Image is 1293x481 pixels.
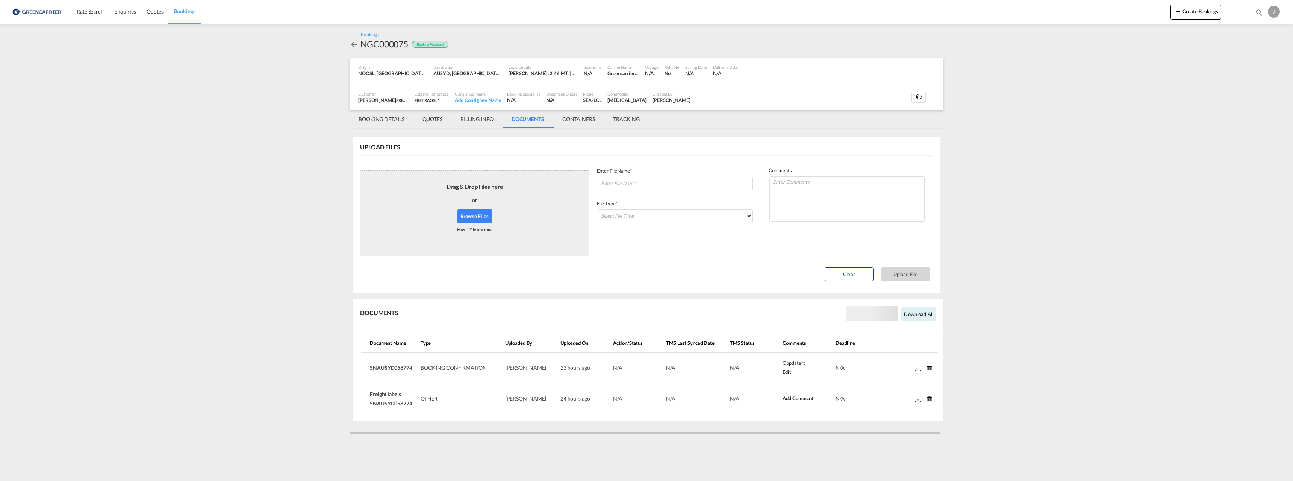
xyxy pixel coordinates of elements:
div: AUSYD, Sydney, Australia, Oceania, Oceania [433,70,503,77]
md-icon: Delete [927,366,933,371]
md-icon: icon-magnify [1255,8,1263,17]
button: icon-plus 400-fgCreate Bookings [1170,5,1221,20]
div: Load Details [509,64,578,70]
span: Edit [783,369,791,375]
md-select: Select File Type [598,209,753,223]
div: Created By [653,91,690,97]
input: Enter File Name [598,177,753,190]
button: Clear [825,267,874,281]
th: Type [418,334,502,353]
div: N/A [685,70,707,77]
button: Upload File [881,267,930,281]
md-tab-item: BOOKING DETAILS [350,110,413,128]
div: Carrier Name [607,64,639,70]
th: Deadline [833,334,886,353]
div: N/A [645,70,658,77]
div: Add Consignee Name [455,97,501,103]
div: Destination [433,64,503,70]
span: Add Comment [783,395,813,401]
th: Comments [780,334,833,353]
td: BOOKING CONFIRMATION [418,353,502,383]
md-icon: Download [915,396,921,402]
md-tab-item: QUOTES [413,110,451,128]
span: Oppdatert [783,359,805,368]
div: N/A [730,364,777,372]
span: N/A [836,395,845,402]
div: N/A [507,97,540,103]
div: DOCUMENTS [360,309,398,317]
img: e39c37208afe11efa9cb1d7a6ea7d6f5.png [11,3,62,20]
div: [PERSON_NAME] : 2.46 MT | Volumetric Wt : 4.54 CBM | Chargeable Wt : 4.54 W/M [509,70,578,77]
div: Jakub Flemming [653,97,690,103]
div: N/A [613,395,660,402]
div: No [665,70,679,77]
div: Customer [358,91,409,97]
span: N/A [836,364,845,371]
th: Document Name [361,334,418,353]
md-tab-item: TRACKING [604,110,649,128]
div: Greencarrier Consolidators [607,70,639,77]
td: [PERSON_NAME] [502,353,557,383]
md-icon: icon-plus 400-fg [1173,7,1182,16]
div: NOOSL, Oslo, Norway, Northern Europe, Europe [358,70,427,77]
div: icon-magnify [1255,8,1263,20]
th: Uploaded On [557,334,610,353]
span: Rate Search [77,8,104,15]
md-icon: Download [915,366,921,371]
div: UPLOAD FILES [360,143,400,151]
md-pagination-wrapper: Use the left and right arrow keys to navigate between tabs [350,110,649,128]
div: [PERSON_NAME] [358,97,409,103]
div: Booking Accepted [412,41,448,48]
div: SEA-LCL [583,97,601,103]
td: [PERSON_NAME] [502,383,557,414]
md-tab-item: DOCUMENTS [503,110,553,128]
div: icon-arrow-left [350,38,360,50]
span: FREJA Transport & Logistics AS [396,97,453,103]
th: Action/Status [610,334,663,353]
md-icon: icon-arrow-left [350,40,359,49]
div: J [1268,6,1280,18]
td: N/A [663,353,727,383]
div: N/A [713,70,738,77]
div: Max. 1 File at a time [457,223,492,236]
md-icon: Delete [927,396,933,402]
span: Enquiries [114,8,136,15]
td: 24 hours ago [557,383,610,414]
div: Document Expert [546,91,577,97]
div: Incoterms [584,64,601,70]
th: TMS Last Synced Date [663,334,727,353]
div: Fish Oil [607,97,646,103]
md-tab-item: BILLING INFO [451,110,503,128]
th: TMS Status [727,334,780,353]
div: Enter FileName [597,167,754,176]
div: or [472,191,477,209]
div: NGC000075 [360,38,408,50]
div: File Type [597,200,754,209]
md-tab-item: CONTAINERS [553,110,604,128]
td: 23 hours ago [557,353,610,383]
div: Rollable [665,64,679,70]
span: FRETRAOSL1 [415,98,440,103]
div: External Reference [415,91,449,97]
div: Consignee Name [455,91,501,97]
div: N/A [546,97,577,103]
span: Bookings [174,8,195,14]
span: SNAUSYD058774 [370,364,412,371]
div: Drag & Drop Files here [447,183,503,191]
div: N/A [613,364,660,372]
div: Comments [769,167,925,176]
md-icon: icon-attachment [915,94,921,100]
div: Booking Specialist [507,91,540,97]
div: Mode [583,91,601,97]
div: Origin [358,64,427,70]
span: Freight labels SNAUSYD058774 [370,391,412,407]
div: 2 [911,92,926,103]
button: Download all [901,307,936,321]
div: N/A [584,70,592,77]
div: Voyage [645,64,658,70]
div: Sailing Date [685,64,707,70]
div: Delivery Date [713,64,738,70]
div: Commodity [607,91,646,97]
td: OTHER [418,383,502,414]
